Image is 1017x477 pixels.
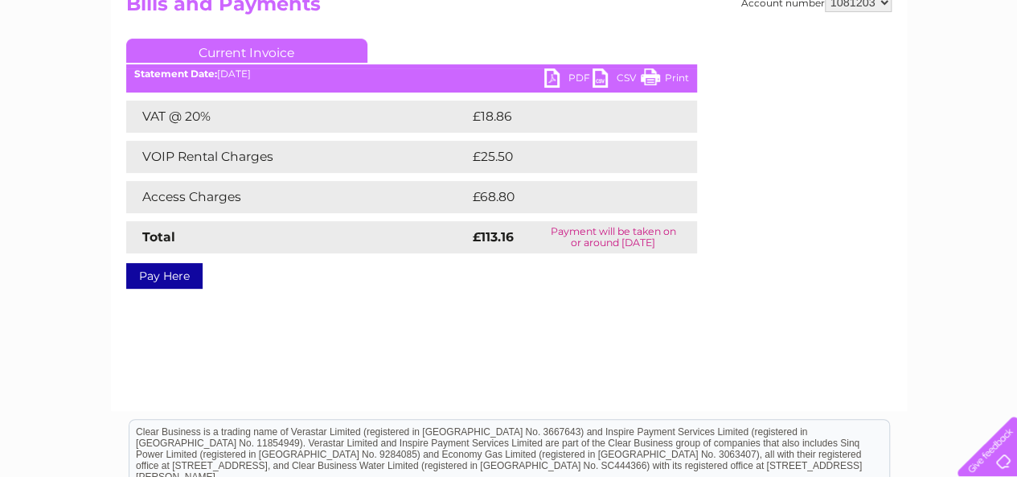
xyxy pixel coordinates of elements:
[126,39,367,63] a: Current Invoice
[134,68,217,80] b: Statement Date:
[641,68,689,92] a: Print
[593,68,641,92] a: CSV
[129,9,889,78] div: Clear Business is a trading name of Verastar Limited (registered in [GEOGRAPHIC_DATA] No. 3667643...
[910,68,949,80] a: Contact
[530,221,697,253] td: Payment will be taken on or around [DATE]
[469,181,666,213] td: £68.80
[714,8,825,28] a: 0333 014 3131
[473,229,514,245] strong: £113.16
[469,141,664,173] td: £25.50
[819,68,867,80] a: Telecoms
[142,229,175,245] strong: Total
[469,101,664,133] td: £18.86
[544,68,593,92] a: PDF
[964,68,1002,80] a: Log out
[126,181,469,213] td: Access Charges
[126,263,203,289] a: Pay Here
[126,101,469,133] td: VAT @ 20%
[734,68,765,80] a: Water
[126,68,697,80] div: [DATE]
[877,68,900,80] a: Blog
[126,141,469,173] td: VOIP Rental Charges
[774,68,810,80] a: Energy
[35,42,117,91] img: logo.png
